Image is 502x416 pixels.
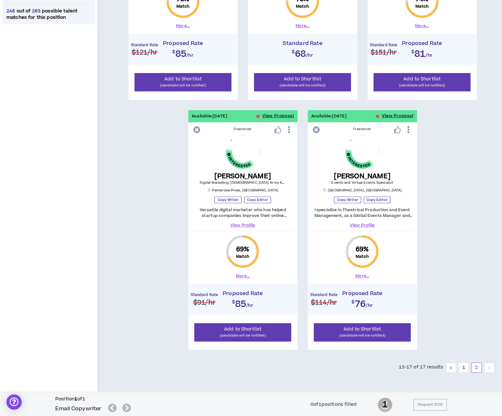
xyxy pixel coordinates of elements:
li: Previous Page [446,362,456,373]
b: 1 [74,396,77,402]
span: Events and Virtual Events Specialist [331,180,393,185]
button: More... [415,23,429,29]
button: left [446,362,456,373]
span: 69 % [236,245,249,254]
div: Freelancer [193,127,292,132]
h5: [PERSON_NAME] [331,172,393,180]
h5: [PERSON_NAME] [200,172,286,180]
p: Versatile digital marketer who has helped startup companies improve their online presence via SEO... [193,207,292,219]
button: Add to Shortlist(candidate will be notified) [374,73,471,91]
p: Pembroke Pines , [GEOGRAPHIC_DATA] [207,188,278,193]
h4: Standard Rate [251,40,354,47]
span: Add to Shortlist [284,76,321,82]
p: I specialize in Theatrical Production and Event Management, as a Global Events Manager and Virtua... [313,207,412,219]
p: Available: [DATE] [311,113,347,119]
h6: Position of 1 [55,396,134,402]
span: /hr [425,52,433,59]
img: FK3Whk2acUWTjntKNI4XR5LfUA0CRuvE7fxEyhKR.png [345,135,379,168]
button: More... [355,273,369,279]
button: View Proposal [382,110,413,122]
span: /hr [246,302,253,308]
span: $121 /hr [132,48,158,57]
span: Add to Shortlist [164,76,202,82]
p: (candidate will be notified) [139,82,228,88]
div: Open Intercom Messenger [6,394,22,410]
h2: $68 [251,47,354,58]
li: Next Page [484,362,494,373]
span: right [487,366,491,370]
button: More... [176,23,190,29]
button: Add to Shortlist(candidate will be notified) [254,73,351,91]
small: Match [296,4,309,9]
p: [GEOGRAPHIC_DATA] , [GEOGRAPHIC_DATA] [323,188,402,193]
img: xPffhY0Gzfs0Pi0qwhRd8MEnCKBsl5m0g7HRLhM6.png [226,135,259,168]
p: (candidate will be notified) [378,82,467,88]
button: More... [236,273,250,279]
h4: Proposed Rate [311,290,414,297]
h2: $85 [132,47,235,58]
button: Add to Shortlist(candidate will be notified) [194,323,291,341]
span: $91 /hr [193,298,215,307]
span: Digital Marketing [DEMOGRAPHIC_DATA] Army Knife [200,180,289,185]
button: More... [296,23,309,29]
p: Copy Editor [244,197,271,203]
span: out of possible talent matches for this position [6,8,91,21]
h4: Proposed Rate [191,290,294,297]
h5: Email Copywriter [55,405,102,412]
h2: $76 [311,297,414,308]
p: (candidate will be notified) [318,332,407,338]
span: 246 [6,8,17,14]
button: right [484,362,494,373]
a: 2 [472,363,481,372]
li: 13-17 of 17 results [398,362,443,373]
small: Match [356,254,369,259]
li: 1 [459,362,469,373]
p: Copy Writer [334,197,361,203]
span: 263 [30,8,42,14]
span: Add to Shortlist [224,326,261,332]
p: (candidate will be notified) [258,82,347,88]
span: 1 [378,397,392,413]
small: Match [236,254,250,259]
button: Add to Shortlist(candidate will be notified) [314,323,411,341]
h4: Standard Rate [310,293,337,297]
a: View Profile [193,222,292,228]
p: Available: [DATE] [192,113,228,119]
small: Match [415,4,429,9]
div: Freelancer [313,127,412,132]
button: View Proposal [262,110,294,122]
div: 0 of 1 positions filled [311,401,357,408]
h4: Standard Rate [131,43,158,48]
span: $151 /hr [371,48,397,57]
p: (candidate will be notified) [198,332,287,338]
small: Match [176,4,190,9]
h2: $85 [191,297,294,308]
span: /hr [366,302,373,308]
span: 69 % [356,245,369,254]
p: Copy Editor [364,197,390,203]
a: 1 [459,363,468,372]
span: Add to Shortlist [403,76,441,82]
button: Request SOW [413,399,447,411]
span: left [449,366,453,370]
h4: Standard Rate [191,293,218,297]
a: View Profile [313,222,412,228]
p: Copy Writer [214,197,241,203]
span: Add to Shortlist [344,326,381,332]
h2: $81 [371,47,474,58]
h4: Proposed Rate [132,40,235,47]
span: /hr [186,52,194,59]
button: Add to Shortlist(candidate will be notified) [135,73,232,91]
h4: Standard Rate [370,43,397,48]
h4: Proposed Rate [371,40,474,47]
span: $114 /hr [311,298,337,307]
span: /hr [306,52,313,59]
